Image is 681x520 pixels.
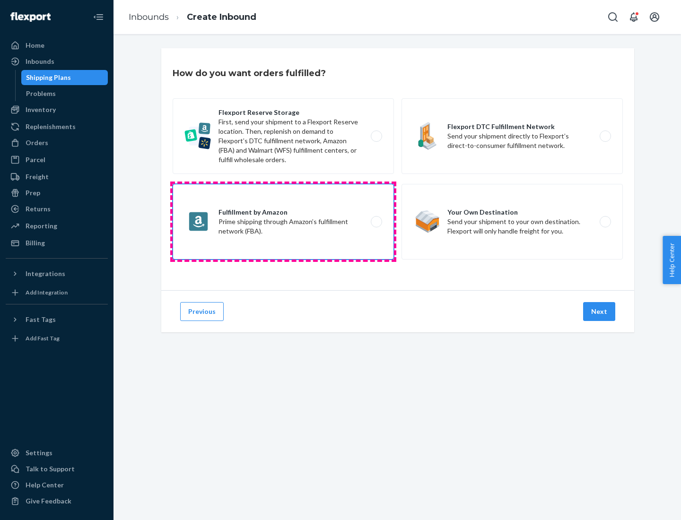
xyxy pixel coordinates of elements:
[26,138,48,147] div: Orders
[26,269,65,278] div: Integrations
[26,464,75,474] div: Talk to Support
[6,54,108,69] a: Inbounds
[6,445,108,460] a: Settings
[663,236,681,284] button: Help Center
[26,221,57,231] div: Reporting
[6,285,108,300] a: Add Integration
[121,3,264,31] ol: breadcrumbs
[6,331,108,346] a: Add Fast Tag
[10,12,51,22] img: Flexport logo
[645,8,664,26] button: Open account menu
[26,188,40,198] div: Prep
[26,496,71,506] div: Give Feedback
[26,204,51,214] div: Returns
[6,477,108,493] a: Help Center
[26,89,56,98] div: Problems
[26,238,45,248] div: Billing
[6,135,108,150] a: Orders
[21,70,108,85] a: Shipping Plans
[26,480,64,490] div: Help Center
[26,315,56,324] div: Fast Tags
[624,8,643,26] button: Open notifications
[26,57,54,66] div: Inbounds
[26,105,56,114] div: Inventory
[6,218,108,234] a: Reporting
[89,8,108,26] button: Close Navigation
[187,12,256,22] a: Create Inbound
[173,67,326,79] h3: How do you want orders fulfilled?
[6,38,108,53] a: Home
[26,448,52,458] div: Settings
[6,185,108,200] a: Prep
[6,169,108,184] a: Freight
[6,461,108,477] a: Talk to Support
[6,119,108,134] a: Replenishments
[6,312,108,327] button: Fast Tags
[6,152,108,167] a: Parcel
[129,12,169,22] a: Inbounds
[26,155,45,165] div: Parcel
[26,288,68,296] div: Add Integration
[26,73,71,82] div: Shipping Plans
[6,494,108,509] button: Give Feedback
[26,41,44,50] div: Home
[26,334,60,342] div: Add Fast Tag
[6,102,108,117] a: Inventory
[603,8,622,26] button: Open Search Box
[26,172,49,182] div: Freight
[6,266,108,281] button: Integrations
[21,86,108,101] a: Problems
[180,302,224,321] button: Previous
[6,235,108,251] a: Billing
[6,201,108,217] a: Returns
[583,302,615,321] button: Next
[26,122,76,131] div: Replenishments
